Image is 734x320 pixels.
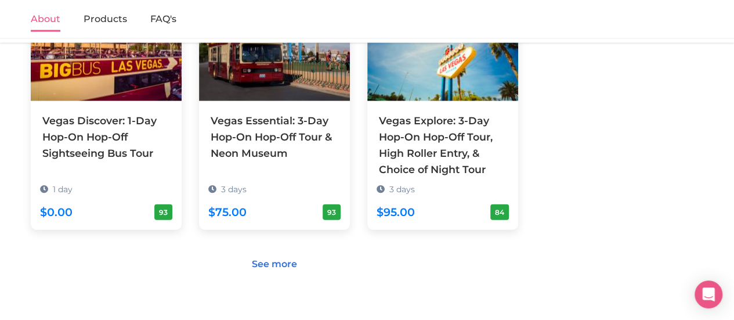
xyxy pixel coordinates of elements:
div: Vegas Essential: 3-Day Hop-On Hop-Off Tour & Neon Museum [211,113,338,161]
div: Open Intercom Messenger [695,281,722,308]
a: Products [84,8,127,32]
a: FAQ's [150,8,176,32]
span: 1 day [53,184,73,195]
div: 93 [154,204,172,220]
div: $0.00 [40,203,73,221]
a: See more [244,253,305,275]
a: About [31,8,60,32]
div: 93 [323,204,341,220]
span: 3 days [389,184,415,195]
div: $95.00 [377,203,415,221]
span: 3 days [221,184,247,195]
div: 84 [490,204,509,220]
div: $75.00 [208,203,247,221]
div: Vegas Explore: 3-Day Hop-On Hop-Off Tour, High Roller Entry, & Choice of Night Tour [379,113,507,178]
div: Vegas Discover: 1-Day Hop-On Hop-Off Sightseeing Bus Tour [42,113,170,161]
